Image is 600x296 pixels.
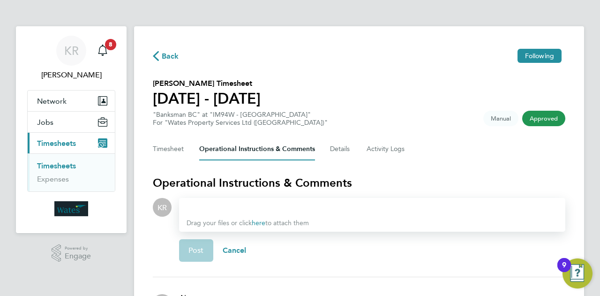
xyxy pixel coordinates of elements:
span: This timesheet has been approved. [522,111,565,126]
button: Operational Instructions & Comments [199,138,315,160]
button: Timesheet [153,138,184,160]
h2: [PERSON_NAME] Timesheet [153,78,261,89]
button: Following [517,49,562,63]
span: Drag your files or click to attach them [187,219,309,227]
button: Back [153,50,179,61]
button: Jobs [28,112,115,132]
span: Network [37,97,67,106]
span: KR [64,45,79,57]
button: Open Resource Center, 9 new notifications [562,258,592,288]
a: here [252,219,265,227]
h3: Operational Instructions & Comments [153,175,565,190]
span: Timesheets [37,139,76,148]
div: "Banksman BC" at "IM94W - [GEOGRAPHIC_DATA]" [153,111,328,127]
div: Kira Reeder [153,198,172,217]
nav: Main navigation [16,26,127,233]
h1: [DATE] - [DATE] [153,89,261,108]
button: Timesheets [28,133,115,153]
a: 8 [93,36,112,66]
div: For "Wates Property Services Ltd ([GEOGRAPHIC_DATA])" [153,119,328,127]
span: Powered by [65,244,91,252]
a: Timesheets [37,161,76,170]
span: Following [525,52,554,60]
span: Engage [65,252,91,260]
a: Expenses [37,175,69,183]
img: wates-logo-retina.png [54,201,88,216]
button: Activity Logs [367,138,406,160]
button: Network [28,91,115,111]
span: Kira Reeder [27,69,115,81]
div: 9 [562,265,566,277]
button: Details [330,138,352,160]
span: KR [157,202,167,213]
a: Powered byEngage [52,244,91,262]
a: Go to home page [27,201,115,216]
span: Back [162,51,179,62]
span: This timesheet was manually created. [483,111,518,126]
span: 8 [105,39,116,50]
div: Timesheets [28,153,115,191]
span: Cancel [223,246,247,255]
a: KR[PERSON_NAME] [27,36,115,81]
button: Cancel [213,239,256,262]
span: Jobs [37,118,53,127]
